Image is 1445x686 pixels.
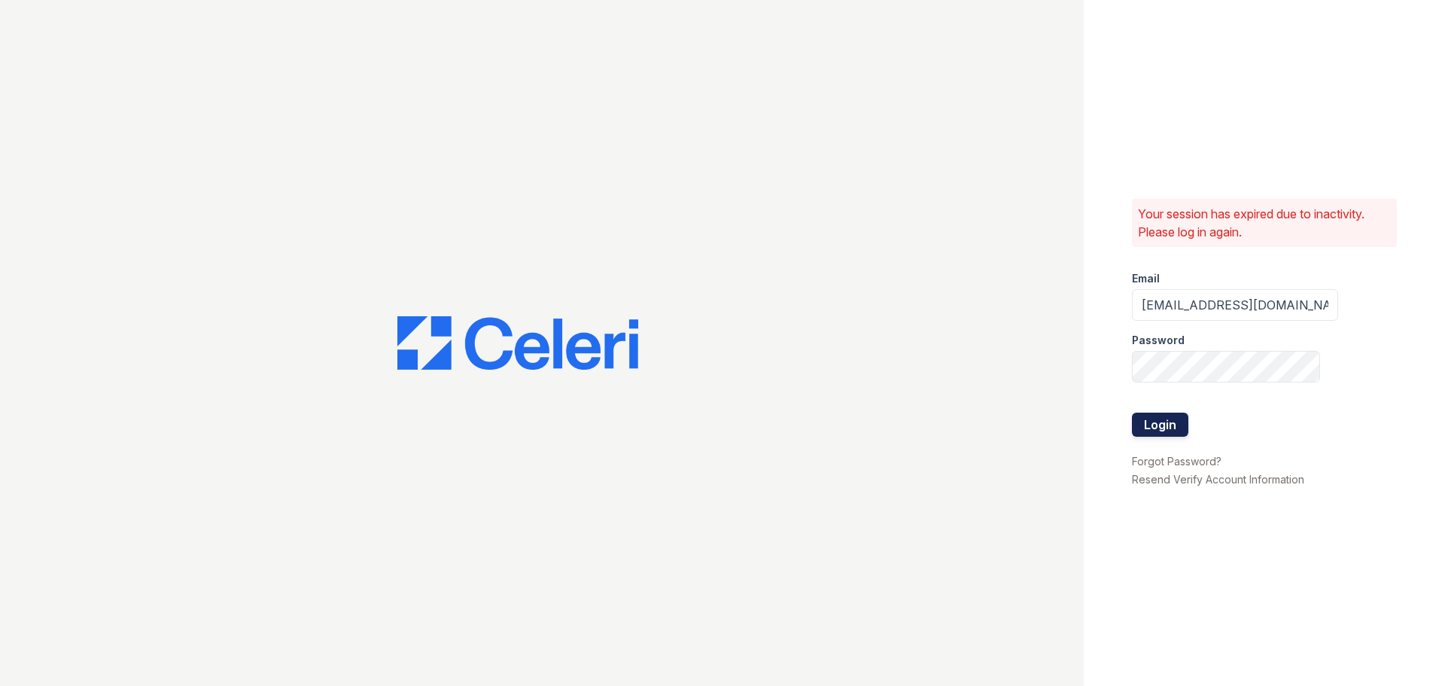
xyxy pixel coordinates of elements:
[1132,333,1185,348] label: Password
[1132,473,1304,486] a: Resend Verify Account Information
[397,316,638,370] img: CE_Logo_Blue-a8612792a0a2168367f1c8372b55b34899dd931a85d93a1a3d3e32e68fde9ad4.png
[1132,271,1160,286] label: Email
[1132,413,1188,437] button: Login
[1138,205,1391,241] p: Your session has expired due to inactivity. Please log in again.
[1132,455,1221,468] a: Forgot Password?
